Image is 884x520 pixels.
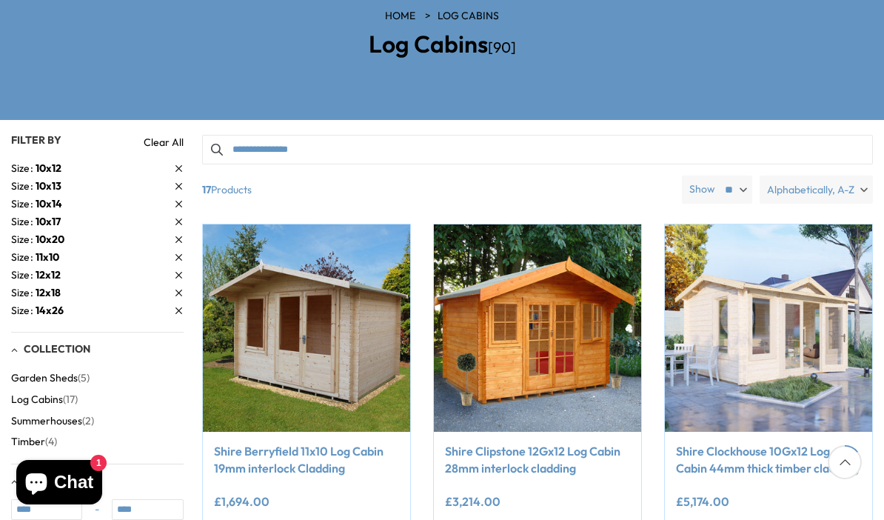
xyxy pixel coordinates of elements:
[11,285,36,301] span: Size
[11,393,63,406] span: Log Cabins
[767,176,854,204] span: Alphabetically, A-Z
[665,224,872,432] img: Shire Clockhouse 10Gx12 Log Cabin 44mm thick timber cladding - Best Shed
[203,224,410,432] img: Shire Berryfield 11x10 Log Cabin 19mm interlock Cladding - Best Shed
[144,135,184,150] a: Clear All
[445,443,630,476] a: Shire Clipstone 12Gx12 Log Cabin 28mm interlock cladding
[445,496,500,507] ins: £3,214.00
[63,393,78,406] span: (17)
[11,214,36,230] span: Size
[11,232,36,247] span: Size
[11,389,78,410] button: Log Cabins (17)
[36,268,61,281] span: 12x12
[11,499,82,520] input: Min value
[488,38,516,56] span: [90]
[36,161,61,175] span: 10x12
[434,224,641,432] img: Shire Clipstone 12Gx12 Log Cabin 28mm interlock cladding - Best Shed
[112,499,183,520] input: Max value
[11,367,90,389] button: Garden Sheds (5)
[202,176,211,204] b: 17
[11,303,36,319] span: Size
[36,286,61,299] span: 12x18
[11,267,36,283] span: Size
[11,431,57,453] button: Timber (4)
[689,182,715,197] label: Show
[676,443,861,476] a: Shire Clockhouse 10Gx12 Log Cabin 44mm thick timber cladding
[36,179,61,193] span: 10x13
[24,342,90,356] span: Collection
[36,197,62,210] span: 10x14
[11,161,36,176] span: Size
[36,215,61,228] span: 10x17
[11,250,36,265] span: Size
[214,443,399,476] a: Shire Berryfield 11x10 Log Cabin 19mm interlock Cladding
[78,372,90,384] span: (5)
[214,496,269,507] ins: £1,694.00
[11,133,61,147] span: Filter By
[11,415,82,427] span: Summerhouses
[385,9,415,24] a: HOME
[11,372,78,384] span: Garden Sheds
[36,250,59,264] span: 11x10
[202,135,873,164] input: Search products
[11,196,36,212] span: Size
[196,176,676,204] span: Products
[760,176,873,204] label: Alphabetically, A-Z
[36,304,64,317] span: 14x26
[232,31,652,57] h2: Log Cabins
[676,496,729,507] ins: £5,174.00
[36,233,64,246] span: 10x20
[82,415,94,427] span: (2)
[12,460,107,508] inbox-online-store-chat: Shopify online store chat
[11,436,45,448] span: Timber
[82,502,112,517] span: -
[11,179,36,194] span: Size
[45,436,57,448] span: (4)
[11,410,94,432] button: Summerhouses (2)
[438,9,499,24] a: Log Cabins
